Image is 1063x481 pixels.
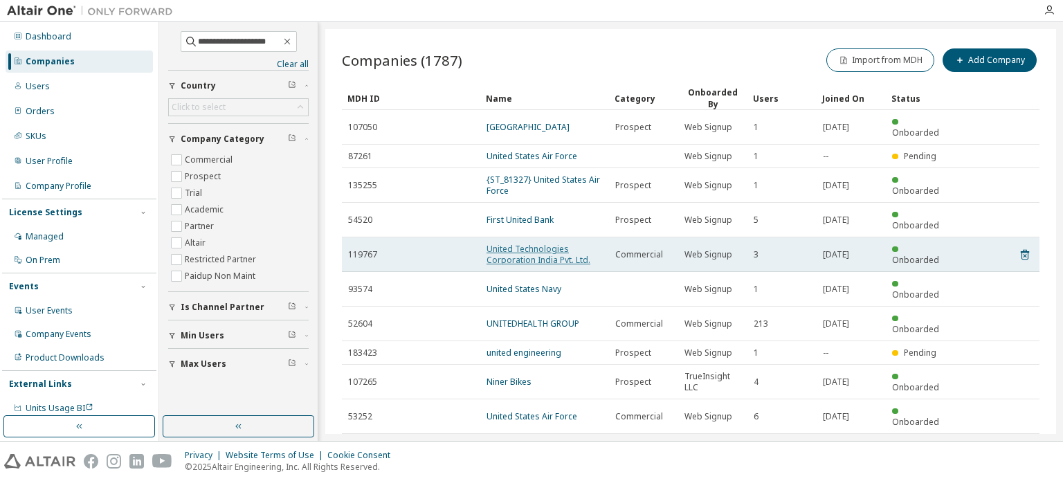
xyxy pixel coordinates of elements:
[181,302,264,313] span: Is Channel Partner
[9,207,82,218] div: License Settings
[348,215,372,226] span: 54520
[892,254,939,266] span: Onboarded
[185,168,224,185] label: Prospect
[168,71,309,101] button: Country
[684,284,732,295] span: Web Signup
[168,292,309,323] button: Is Channel Partner
[26,106,55,117] div: Orders
[226,450,327,461] div: Website Terms of Use
[823,215,849,226] span: [DATE]
[684,318,732,329] span: Web Signup
[823,376,849,388] span: [DATE]
[288,302,296,313] span: Clear filter
[26,255,60,266] div: On Prem
[615,122,651,133] span: Prospect
[684,411,732,422] span: Web Signup
[348,151,372,162] span: 87261
[348,347,377,359] span: 183423
[181,80,216,91] span: Country
[348,284,372,295] span: 93574
[684,371,741,393] span: TrueInsight LLC
[487,214,554,226] a: First United Bank
[684,122,732,133] span: Web Signup
[168,124,309,154] button: Company Category
[684,180,732,191] span: Web Signup
[684,215,732,226] span: Web Signup
[26,56,75,67] div: Companies
[26,131,46,142] div: SKUs
[892,381,939,393] span: Onboarded
[754,122,758,133] span: 1
[26,402,93,414] span: Units Usage BI
[26,31,71,42] div: Dashboard
[4,454,75,469] img: altair_logo.svg
[823,151,828,162] span: --
[487,174,600,197] a: {ST_81327} United States Air Force
[347,87,475,109] div: MDH ID
[892,127,939,138] span: Onboarded
[181,330,224,341] span: Min Users
[7,4,180,18] img: Altair One
[684,347,732,359] span: Web Signup
[754,411,758,422] span: 6
[826,48,934,72] button: Import from MDH
[823,411,849,422] span: [DATE]
[185,218,217,235] label: Partner
[9,281,39,292] div: Events
[615,87,673,109] div: Category
[892,323,939,335] span: Onboarded
[487,318,579,329] a: UNITEDHEALTH GROUP
[943,48,1037,72] button: Add Company
[342,51,462,70] span: Companies (1787)
[892,219,939,231] span: Onboarded
[107,454,121,469] img: instagram.svg
[185,152,235,168] label: Commercial
[348,318,372,329] span: 52604
[172,102,226,113] div: Click to select
[168,349,309,379] button: Max Users
[288,80,296,91] span: Clear filter
[487,283,561,295] a: United States Navy
[169,99,308,116] div: Click to select
[823,284,849,295] span: [DATE]
[487,410,577,422] a: United States Air Force
[348,122,377,133] span: 107050
[288,359,296,370] span: Clear filter
[26,181,91,192] div: Company Profile
[754,376,758,388] span: 4
[904,347,936,359] span: Pending
[615,215,651,226] span: Prospect
[754,249,758,260] span: 3
[129,454,144,469] img: linkedin.svg
[327,450,399,461] div: Cookie Consent
[487,243,590,266] a: United Technologies Corporation India Pvt. Ltd.
[487,347,561,359] a: united engineering
[891,87,950,109] div: Status
[822,87,880,109] div: Joined On
[754,347,758,359] span: 1
[615,180,651,191] span: Prospect
[185,251,259,268] label: Restricted Partner
[185,461,399,473] p: © 2025 Altair Engineering, Inc. All Rights Reserved.
[152,454,172,469] img: youtube.svg
[487,376,531,388] a: Niner Bikes
[181,134,264,145] span: Company Category
[26,156,73,167] div: User Profile
[26,305,73,316] div: User Events
[348,376,377,388] span: 107265
[9,379,72,390] div: External Links
[26,81,50,92] div: Users
[753,87,811,109] div: Users
[684,249,732,260] span: Web Signup
[823,180,849,191] span: [DATE]
[754,284,758,295] span: 1
[185,185,205,201] label: Trial
[185,235,208,251] label: Altair
[615,411,663,422] span: Commercial
[754,318,768,329] span: 213
[823,318,849,329] span: [DATE]
[892,416,939,428] span: Onboarded
[754,180,758,191] span: 1
[185,450,226,461] div: Privacy
[26,352,105,363] div: Product Downloads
